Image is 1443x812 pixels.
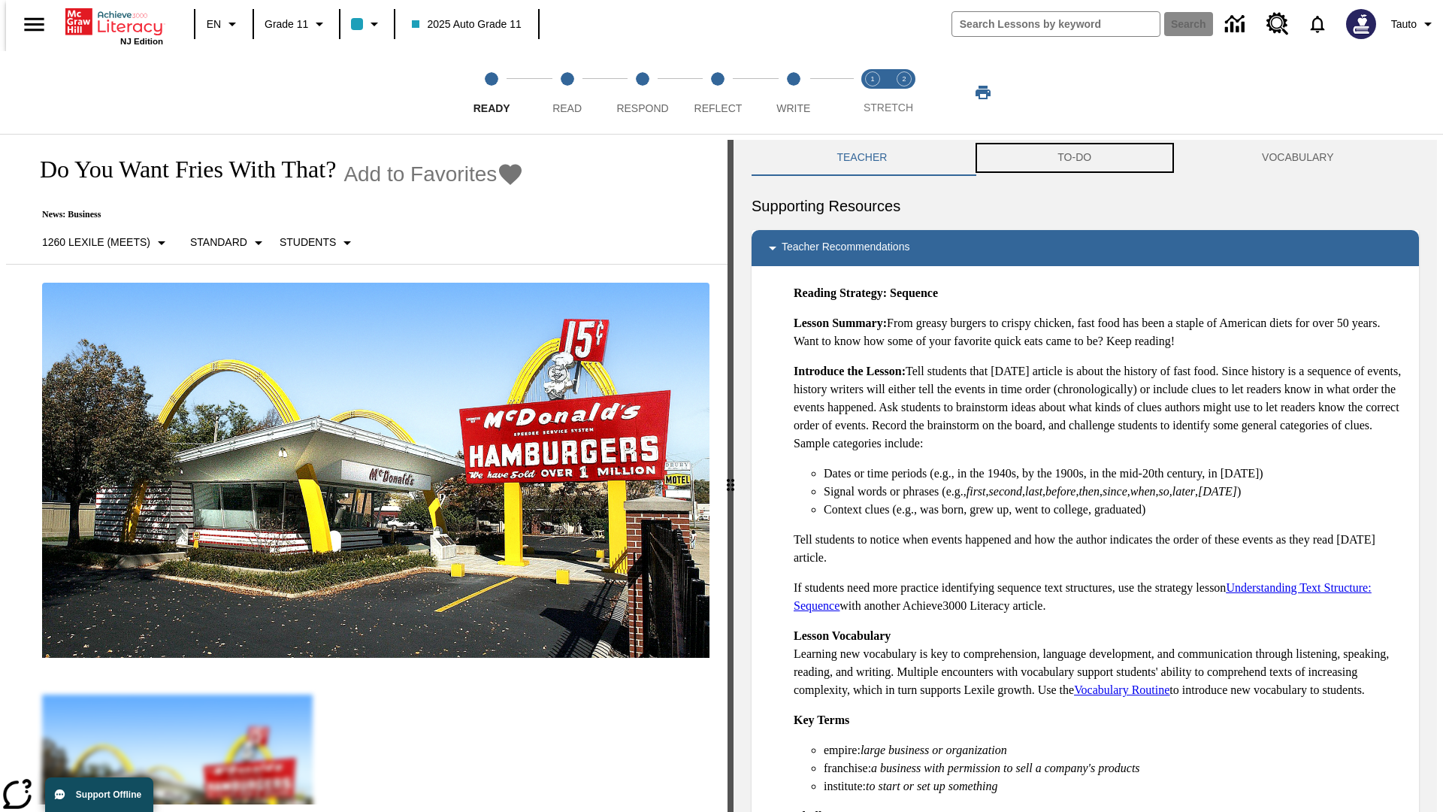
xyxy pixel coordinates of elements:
span: Tauto [1391,17,1417,32]
strong: Lesson Summary: [794,317,887,329]
p: Learning new vocabulary is key to comprehension, language development, and communication through ... [794,627,1407,699]
p: Tell students to notice when events happened and how the author indicates the order of these even... [794,531,1407,567]
div: reading [6,140,728,804]
span: Support Offline [76,789,141,800]
button: Stretch Read step 1 of 2 [851,51,894,134]
p: Tell students that [DATE] article is about the history of fast food. Since history is a sequence ... [794,362,1407,453]
span: Respond [616,102,668,114]
em: a business with permission to sell a company's products [871,762,1140,774]
em: later [1172,485,1195,498]
button: Language: EN, Select a language [200,11,248,38]
strong: Key Terms [794,714,849,726]
span: Write [776,102,810,114]
strong: Introduce the Lesson: [794,365,906,377]
strong: Lesson Vocabulary [794,629,891,642]
button: Reflect step 4 of 5 [674,51,761,134]
a: Understanding Text Structure: Sequence [794,581,1372,612]
button: VOCABULARY [1177,140,1419,176]
button: Read step 2 of 5 [523,51,610,134]
div: Instructional Panel Tabs [752,140,1419,176]
text: 1 [870,75,874,83]
a: Notifications [1298,5,1337,44]
em: second [989,485,1022,498]
button: Stretch Respond step 2 of 2 [882,51,926,134]
p: From greasy burgers to crispy chicken, fast food has been a staple of American diets for over 50 ... [794,314,1407,350]
em: last [1025,485,1042,498]
em: first [967,485,986,498]
em: [DATE] [1198,485,1237,498]
span: NJ Edition [120,37,163,46]
em: since [1103,485,1127,498]
button: Select Student [274,229,362,256]
button: Ready step 1 of 5 [448,51,535,134]
p: If students need more practice identifying sequence text structures, use the strategy lesson with... [794,579,1407,615]
li: franchise: [824,759,1407,777]
em: so [1159,485,1169,498]
li: Context clues (e.g., was born, grew up, went to college, graduated) [824,501,1407,519]
p: Teacher Recommendations [782,239,909,257]
li: Signal words or phrases (e.g., , , , , , , , , , ) [824,483,1407,501]
button: Profile/Settings [1385,11,1443,38]
button: TO-DO [973,140,1177,176]
div: Teacher Recommendations [752,230,1419,266]
p: Standard [190,235,247,250]
span: Grade 11 [265,17,308,32]
button: Write step 5 of 5 [750,51,837,134]
em: before [1045,485,1075,498]
button: Print [959,79,1007,106]
em: to start or set up something [866,780,998,792]
strong: Sequence [890,286,938,299]
button: Support Offline [45,777,153,812]
div: Press Enter or Spacebar and then press right and left arrow keys to move the slider [728,140,734,812]
em: when [1130,485,1156,498]
li: empire: [824,741,1407,759]
li: Dates or time periods (e.g., in the 1940s, by the 1900s, in the mid-20th century, in [DATE]) [824,465,1407,483]
strong: Reading Strategy: [794,286,887,299]
button: Add to Favorites - Do You Want Fries With That? [343,161,524,187]
p: 1260 Lexile (Meets) [42,235,150,250]
button: Respond step 3 of 5 [599,51,686,134]
span: 2025 Auto Grade 11 [412,17,521,32]
span: STRETCH [864,101,913,114]
em: large business or organization [861,744,1007,756]
button: Select a new avatar [1337,5,1385,44]
span: Reflect [694,102,743,114]
span: EN [207,17,221,32]
button: Select Lexile, 1260 Lexile (Meets) [36,229,177,256]
img: Avatar [1346,9,1376,39]
input: search field [952,12,1160,36]
text: 2 [902,75,906,83]
p: News: Business [24,209,524,220]
button: Teacher [752,140,973,176]
span: Add to Favorites [343,162,497,186]
span: Ready [473,102,510,114]
a: Vocabulary Routine [1074,683,1169,696]
button: Open side menu [12,2,56,47]
span: Read [552,102,582,114]
button: Grade: Grade 11, Select a grade [259,11,334,38]
a: Resource Center, Will open in new tab [1257,4,1298,44]
button: Scaffolds, Standard [184,229,274,256]
li: institute: [824,777,1407,795]
em: then [1078,485,1100,498]
img: One of the first McDonald's stores, with the iconic red sign and golden arches. [42,283,709,659]
h1: Do You Want Fries With That? [24,156,336,183]
button: Class color is light blue. Change class color [345,11,389,38]
div: activity [734,140,1437,812]
a: Data Center [1216,4,1257,45]
div: Home [65,5,163,46]
p: Students [280,235,336,250]
h6: Supporting Resources [752,194,1419,218]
